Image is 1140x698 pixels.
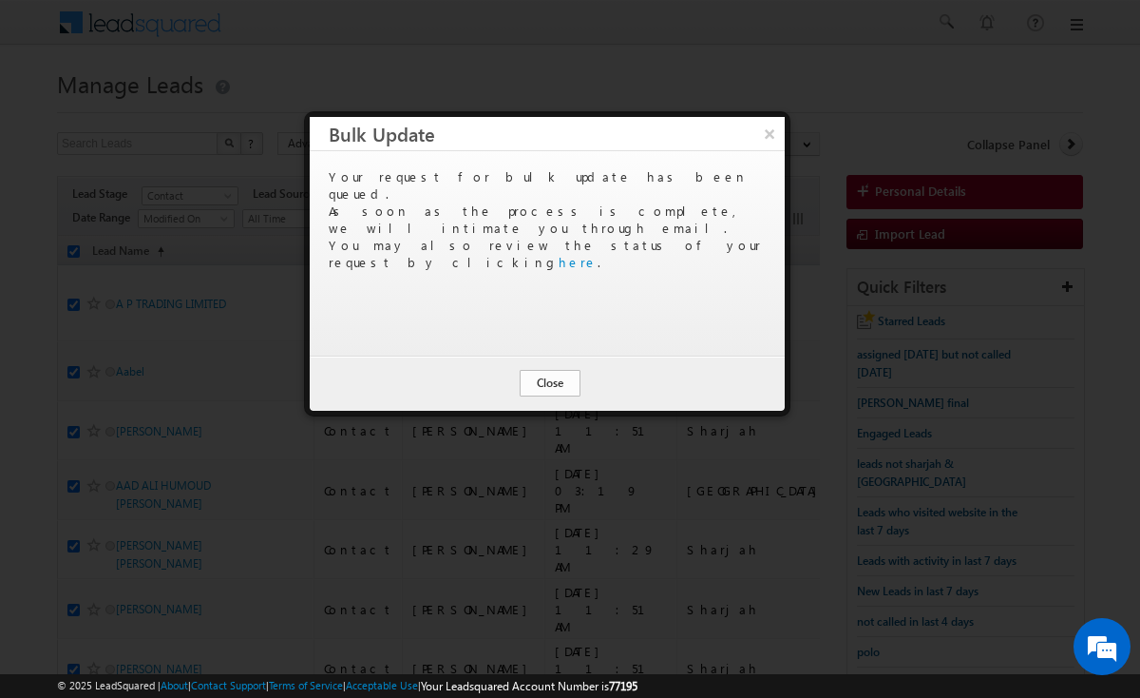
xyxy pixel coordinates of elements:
[559,254,598,270] a: here
[312,10,357,55] div: Minimize live chat window
[25,176,347,533] textarea: Type your message and hit 'Enter'
[421,679,637,693] span: Your Leadsquared Account Number is
[191,679,266,691] a: Contact Support
[609,679,637,693] span: 77195
[269,679,343,691] a: Terms of Service
[99,100,319,125] div: Chat with us now
[258,549,345,574] em: Start Chat
[161,679,188,691] a: About
[329,168,762,271] div: Your request for bulk update has been queued. As soon as the process is complete, we will intimat...
[32,100,80,125] img: d_60004797649_company_0_60004797649
[57,677,637,695] span: © 2025 LeadSquared | | | | |
[346,679,418,691] a: Acceptable Use
[329,117,785,150] h3: Bulk Update
[520,370,580,397] button: Close
[754,117,785,150] button: ×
